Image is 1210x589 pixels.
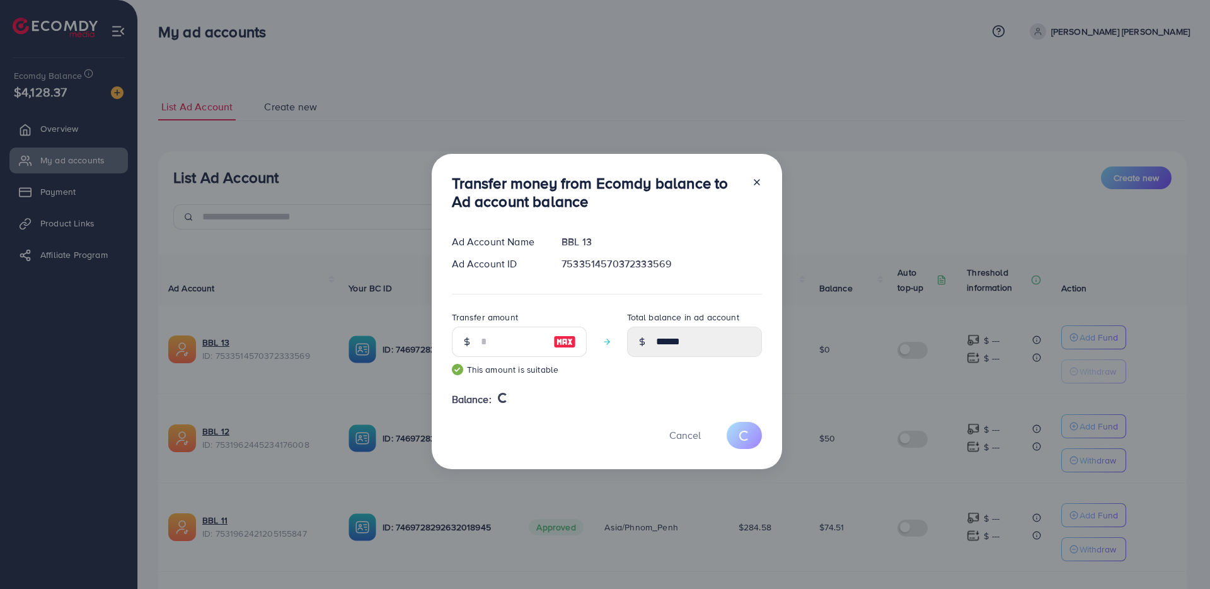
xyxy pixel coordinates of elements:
[452,311,518,324] label: Transfer amount
[627,311,739,324] label: Total balance in ad account
[442,257,552,271] div: Ad Account ID
[452,364,463,375] img: guide
[452,363,587,376] small: This amount is suitable
[553,334,576,349] img: image
[442,235,552,249] div: Ad Account Name
[551,235,771,249] div: BBL 13
[452,392,492,407] span: Balance:
[551,257,771,271] div: 7533514570372333569
[452,174,742,211] h3: Transfer money from Ecomdy balance to Ad account balance
[1156,532,1201,580] iframe: Chat
[669,428,701,442] span: Cancel
[654,422,717,449] button: Cancel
